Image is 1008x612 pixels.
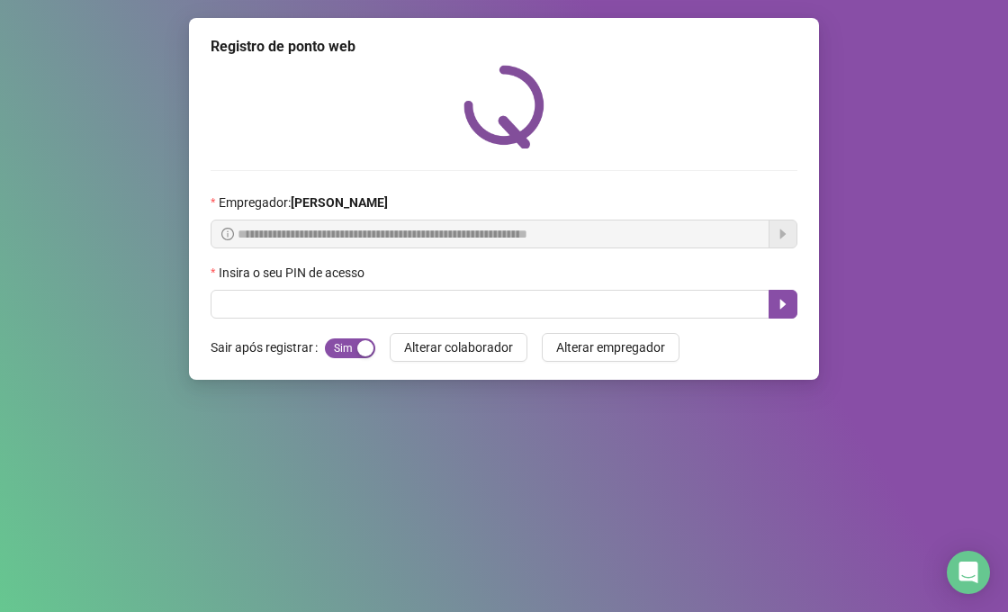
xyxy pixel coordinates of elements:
[542,333,679,362] button: Alterar empregador
[463,65,544,148] img: QRPoint
[947,551,990,594] div: Open Intercom Messenger
[556,337,665,357] span: Alterar empregador
[776,297,790,311] span: caret-right
[211,263,376,283] label: Insira o seu PIN de acesso
[390,333,527,362] button: Alterar colaborador
[211,333,325,362] label: Sair após registrar
[291,195,388,210] strong: [PERSON_NAME]
[211,36,797,58] div: Registro de ponto web
[404,337,513,357] span: Alterar colaborador
[219,193,388,212] span: Empregador :
[221,228,234,240] span: info-circle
